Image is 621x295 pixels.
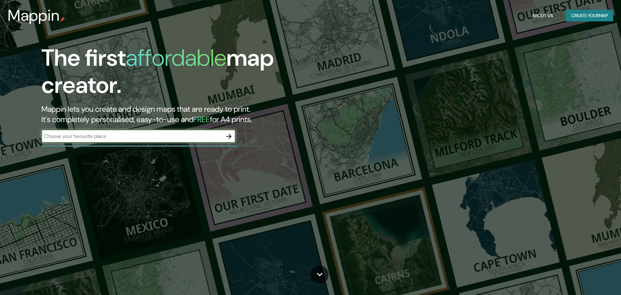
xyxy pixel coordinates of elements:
button: Create yourmap [566,10,613,22]
img: mappin-pin [60,17,65,22]
h2: Mappin lets you create and design maps that are ready to print. It's completely personalised, eas... [41,104,352,125]
h3: Mappin [8,6,60,25]
h5: FREE [193,114,210,124]
input: Choose your favourite place [41,132,223,140]
button: About Us [529,10,556,22]
h1: The first map creator. [41,44,352,104]
h1: affordable [126,43,226,73]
